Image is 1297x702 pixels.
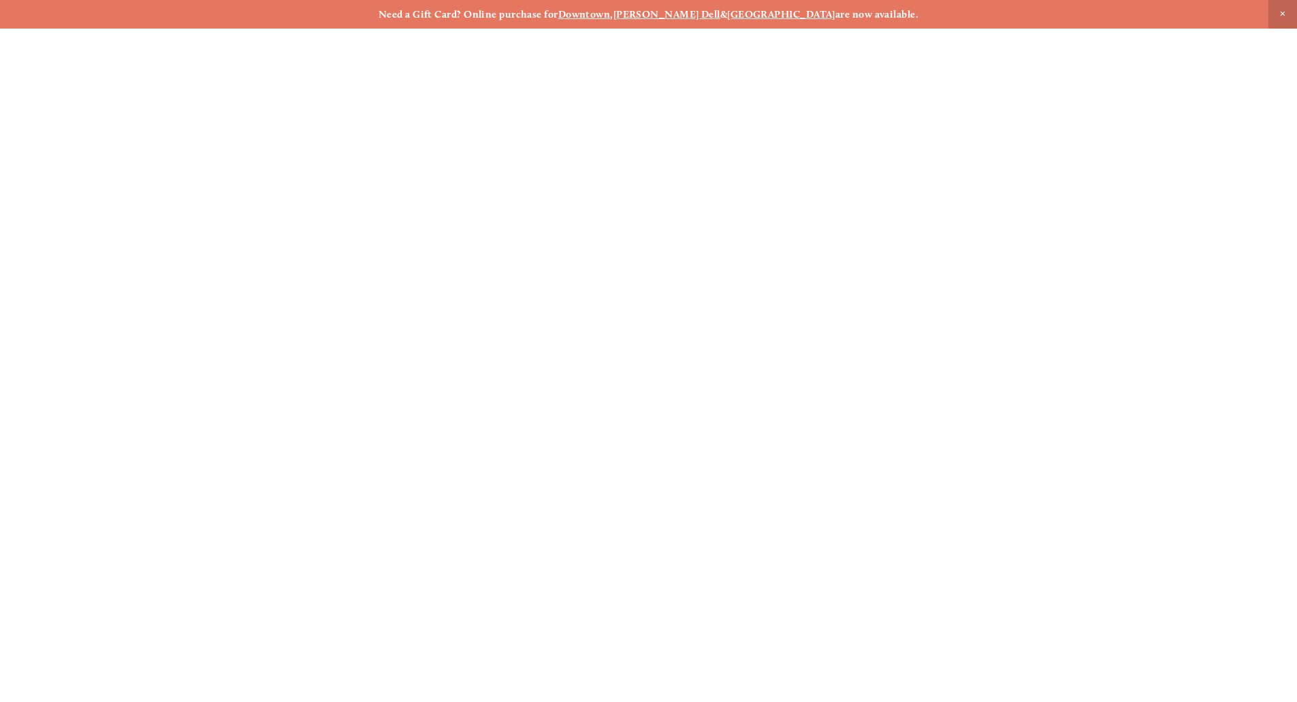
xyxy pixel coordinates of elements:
[610,8,613,20] strong: ,
[379,8,558,20] strong: Need a Gift Card? Online purchase for
[835,8,918,20] strong: are now available.
[558,8,611,20] a: Downtown
[720,8,727,20] strong: &
[727,8,835,20] a: [GEOGRAPHIC_DATA]
[613,8,720,20] a: [PERSON_NAME] Dell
